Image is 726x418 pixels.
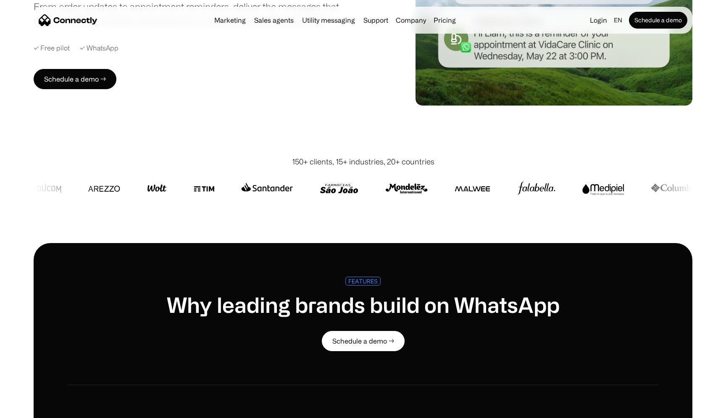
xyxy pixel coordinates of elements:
[360,17,392,24] a: Support
[587,14,610,26] a: Login
[393,14,429,26] div: Company
[211,17,249,24] a: Marketing
[629,12,687,29] a: Schedule a demo
[167,292,560,317] h1: Why leading brands build on WhatsApp
[34,69,116,89] a: Schedule a demo →
[251,17,297,24] a: Sales agents
[430,17,459,24] a: Pricing
[614,14,622,26] div: en
[17,403,50,415] ul: Language list
[292,156,434,167] div: 150+ clients, 15+ industries, 20+ countries
[299,17,358,24] a: Utility messaging
[322,331,405,351] a: Schedule a demo →
[80,44,118,52] div: ✓ WhatsApp
[34,44,70,52] div: ✓ Free pilot
[39,14,97,26] a: home
[610,14,627,26] div: en
[8,402,50,415] aside: Language selected: English
[348,278,378,284] div: FEATURES
[396,14,426,26] div: Company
